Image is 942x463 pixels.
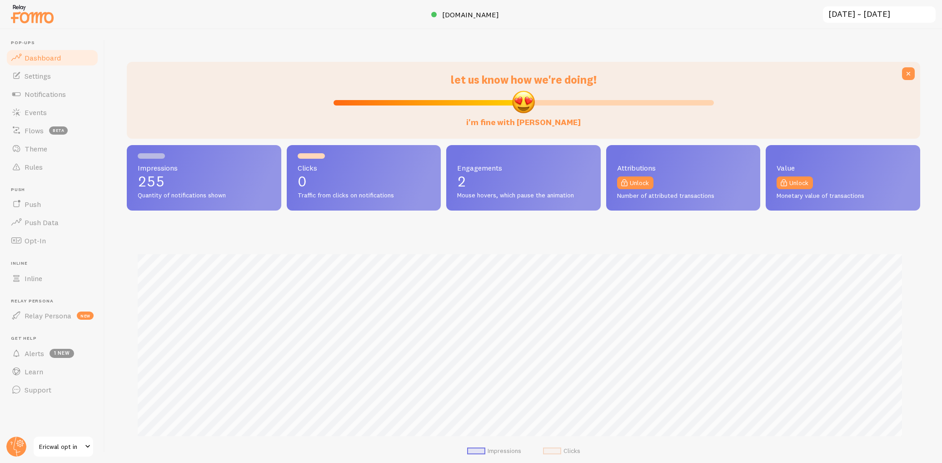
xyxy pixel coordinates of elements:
[50,349,74,358] span: 1 new
[10,2,55,25] img: fomo-relay-logo-orange.svg
[25,200,41,209] span: Push
[617,164,750,171] span: Attributions
[777,164,909,171] span: Value
[25,144,47,153] span: Theme
[5,103,99,121] a: Events
[11,298,99,304] span: Relay Persona
[49,126,68,135] span: beta
[457,191,590,200] span: Mouse hovers, which pause the animation
[617,192,750,200] span: Number of attributed transactions
[5,158,99,176] a: Rules
[138,164,270,171] span: Impressions
[5,344,99,362] a: Alerts 1 new
[298,164,430,171] span: Clicks
[5,195,99,213] a: Push
[25,311,71,320] span: Relay Persona
[25,218,59,227] span: Push Data
[5,49,99,67] a: Dashboard
[11,187,99,193] span: Push
[5,140,99,158] a: Theme
[25,126,44,135] span: Flows
[25,108,47,117] span: Events
[5,121,99,140] a: Flows beta
[25,236,46,245] span: Opt-In
[543,447,580,455] li: Clicks
[25,162,43,171] span: Rules
[5,269,99,287] a: Inline
[25,90,66,99] span: Notifications
[25,349,44,358] span: Alerts
[33,436,94,458] a: Ericwal opt in
[5,307,99,325] a: Relay Persona new
[466,108,581,128] label: i'm fine with [PERSON_NAME]
[298,191,430,200] span: Traffic from clicks on notifications
[25,274,42,283] span: Inline
[25,53,61,62] span: Dashboard
[777,176,813,189] a: Unlock
[457,164,590,171] span: Engagements
[138,191,270,200] span: Quantity of notifications shown
[457,174,590,189] p: 2
[467,447,521,455] li: Impressions
[298,174,430,189] p: 0
[5,231,99,250] a: Opt-In
[39,441,82,452] span: Ericwal opt in
[25,71,51,81] span: Settings
[617,176,653,189] a: Unlock
[77,312,94,320] span: new
[5,67,99,85] a: Settings
[5,362,99,381] a: Learn
[25,385,51,394] span: Support
[5,213,99,231] a: Push Data
[451,73,597,86] span: let us know how we're doing!
[11,336,99,342] span: Get Help
[138,174,270,189] p: 255
[25,367,43,376] span: Learn
[5,85,99,103] a: Notifications
[11,40,99,46] span: Pop-ups
[11,261,99,267] span: Inline
[511,90,536,114] img: emoji.png
[777,192,909,200] span: Monetary value of transactions
[5,381,99,399] a: Support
